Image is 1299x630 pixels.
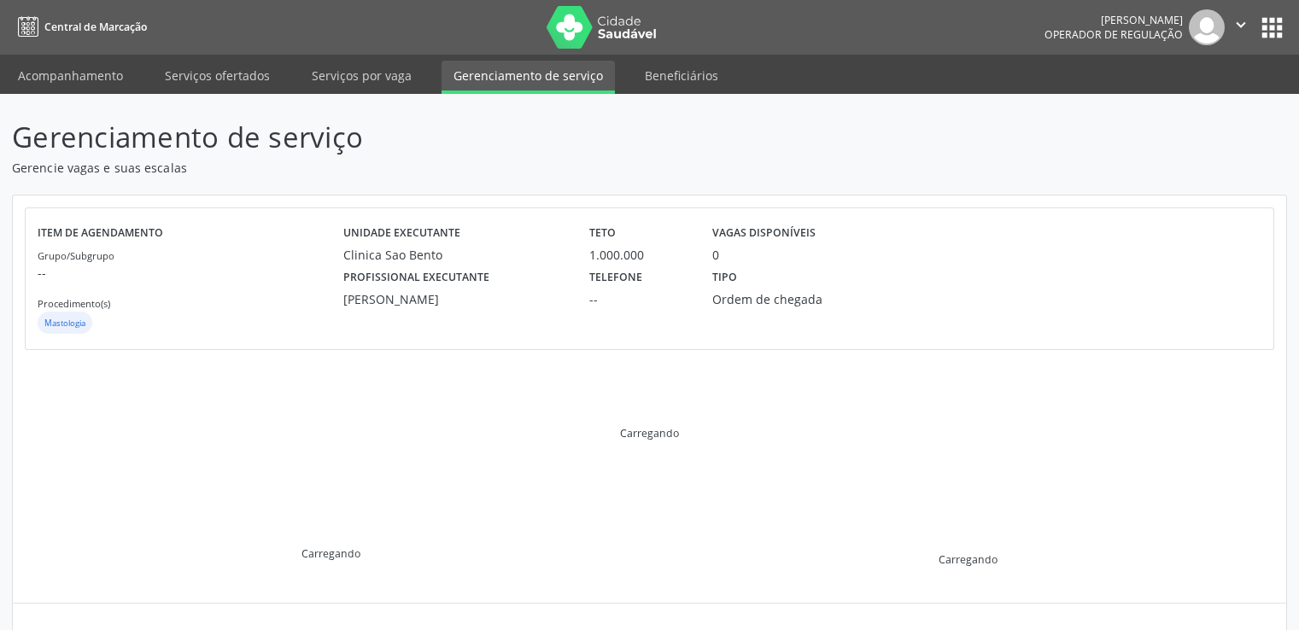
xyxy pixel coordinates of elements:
small: Grupo/Subgrupo [38,249,114,262]
label: Item de agendamento [38,220,163,247]
div: Clinica Sao Bento [343,246,565,264]
div: Ordem de chegada [712,290,873,308]
a: Serviços por vaga [300,61,424,90]
button:  [1225,9,1257,45]
span: Operador de regulação [1044,27,1183,42]
p: Gerencie vagas e suas escalas [12,159,904,177]
label: Telefone [589,264,642,290]
a: Gerenciamento de serviço [442,61,615,94]
div: Carregando [301,546,360,561]
div: Carregando [620,426,679,440]
img: img [1189,9,1225,45]
label: Profissional executante [343,264,489,290]
button: apps [1257,13,1287,43]
div: 0 [712,246,719,264]
label: Vagas disponíveis [712,220,816,247]
div: 1.000.000 [589,246,688,264]
div: Carregando [939,552,998,567]
div: -- [589,290,688,308]
p: -- [38,264,343,282]
a: Central de Marcação [12,13,147,41]
label: Teto [589,220,616,247]
small: Procedimento(s) [38,297,110,310]
label: Unidade executante [343,220,460,247]
div: [PERSON_NAME] [343,290,565,308]
i:  [1232,15,1250,34]
div: [PERSON_NAME] [1044,13,1183,27]
span: Central de Marcação [44,20,147,34]
a: Serviços ofertados [153,61,282,90]
a: Acompanhamento [6,61,135,90]
a: Beneficiários [633,61,730,90]
label: Tipo [712,264,737,290]
p: Gerenciamento de serviço [12,116,904,159]
small: Mastologia [44,318,85,329]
